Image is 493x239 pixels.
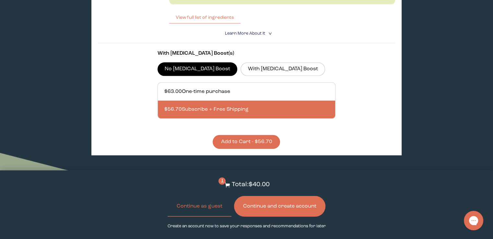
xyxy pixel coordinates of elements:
i: < [266,32,273,35]
button: View full list of ingredients [169,11,241,24]
span: Learn More About it [225,31,265,36]
label: No [MEDICAL_DATA] Boost [158,63,238,76]
p: Total: $40.00 [231,180,269,189]
p: Create an account now to save your responses and recommendations for later [167,223,325,229]
button: Continue and create account [234,196,325,217]
label: With [MEDICAL_DATA] Boost [241,63,325,76]
button: Continue as guest [168,196,231,217]
iframe: Gorgias live chat messenger [461,209,487,233]
button: Add to Cart - $56.70 [213,135,280,149]
summary: Learn More About it < [225,30,268,37]
p: With [MEDICAL_DATA] Boost(s) [158,50,336,57]
span: 1 [218,177,226,185]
